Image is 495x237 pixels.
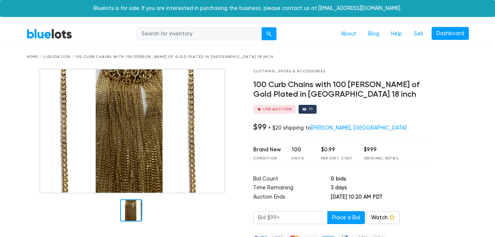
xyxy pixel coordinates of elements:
input: Search for inventory [137,27,262,41]
td: Auction Ends [253,193,331,202]
a: Watch [366,211,400,224]
a: BlueLots [27,28,72,39]
div: $999 [364,146,399,154]
img: b9424285-6938-4883-89a6-935ba94048b9-1755668983.png [39,69,225,193]
div: Home / Liquidation / 100 Curb Chains with 100 [PERSON_NAME] of Gold Plated in [GEOGRAPHIC_DATA] 1... [27,54,469,60]
div: Condition [253,156,281,161]
a: Help [385,27,408,41]
button: Place a Bid [327,211,365,224]
div: Live Auction [263,107,292,111]
a: Dashboard [432,27,469,40]
div: 100 [292,146,310,154]
div: Units [292,156,310,161]
td: Bid Count [253,175,331,184]
h4: 100 Curb Chains with 100 [PERSON_NAME] of Gold Plated in [GEOGRAPHIC_DATA] 18 inch [253,80,431,99]
div: Per Unit Cost [321,156,353,161]
a: About [335,27,362,41]
div: 71 [308,107,313,111]
div: $0.99 [321,146,353,154]
a: Sell [408,27,429,41]
div: Brand New [253,146,281,154]
div: Original Retail [364,156,399,161]
input: Bid $99+ [253,211,328,224]
td: Time Remaining [253,184,331,193]
div: Clothing, Shoes & Accessories [253,69,431,74]
td: 0 bids [331,175,431,184]
td: 3 days [331,184,431,193]
h4: $99 [253,122,266,132]
a: Blog [362,27,385,41]
div: + $20 shipping to [268,125,407,131]
a: [PERSON_NAME], [GEOGRAPHIC_DATA] [311,125,407,131]
td: [DATE] 10:20 AM PDT [331,193,431,202]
